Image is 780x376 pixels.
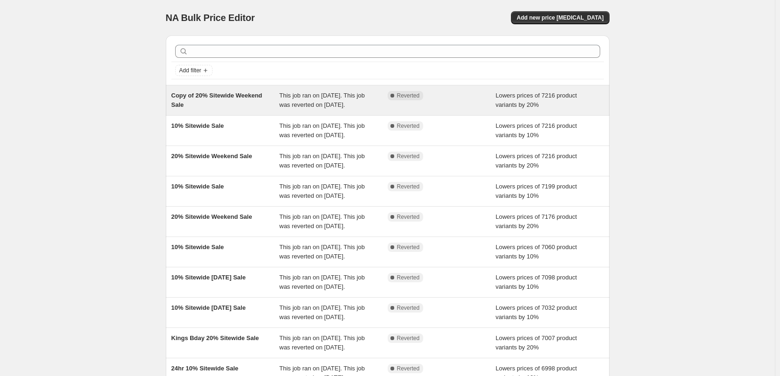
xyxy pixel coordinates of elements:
[279,92,365,108] span: This job ran on [DATE]. This job was reverted on [DATE].
[496,183,577,199] span: Lowers prices of 7199 product variants by 10%
[496,153,577,169] span: Lowers prices of 7216 product variants by 20%
[496,274,577,290] span: Lowers prices of 7098 product variants by 10%
[279,244,365,260] span: This job ran on [DATE]. This job was reverted on [DATE].
[171,213,252,220] span: 20% Sitewide Weekend Sale
[397,92,420,99] span: Reverted
[279,183,365,199] span: This job ran on [DATE]. This job was reverted on [DATE].
[496,213,577,230] span: Lowers prices of 7176 product variants by 20%
[279,334,365,351] span: This job ran on [DATE]. This job was reverted on [DATE].
[279,213,365,230] span: This job ran on [DATE]. This job was reverted on [DATE].
[171,244,224,251] span: 10% Sitewide Sale
[166,13,255,23] span: NA Bulk Price Editor
[279,153,365,169] span: This job ran on [DATE]. This job was reverted on [DATE].
[279,304,365,320] span: This job ran on [DATE]. This job was reverted on [DATE].
[397,122,420,130] span: Reverted
[511,11,609,24] button: Add new price [MEDICAL_DATA]
[397,244,420,251] span: Reverted
[496,92,577,108] span: Lowers prices of 7216 product variants by 20%
[496,244,577,260] span: Lowers prices of 7060 product variants by 10%
[496,334,577,351] span: Lowers prices of 7007 product variants by 20%
[397,334,420,342] span: Reverted
[171,304,246,311] span: 10% Sitewide [DATE] Sale
[171,153,252,160] span: 20% Sitewide Weekend Sale
[171,334,259,341] span: Kings Bday 20% Sitewide Sale
[171,274,246,281] span: 10% Sitewide [DATE] Sale
[175,65,213,76] button: Add filter
[179,67,201,74] span: Add filter
[496,304,577,320] span: Lowers prices of 7032 product variants by 10%
[171,183,224,190] span: 10% Sitewide Sale
[171,92,262,108] span: Copy of 20% Sitewide Weekend Sale
[397,365,420,372] span: Reverted
[397,213,420,221] span: Reverted
[517,14,603,21] span: Add new price [MEDICAL_DATA]
[171,365,239,372] span: 24hr 10% Sitewide Sale
[397,274,420,281] span: Reverted
[397,304,420,312] span: Reverted
[279,122,365,139] span: This job ran on [DATE]. This job was reverted on [DATE].
[279,274,365,290] span: This job ran on [DATE]. This job was reverted on [DATE].
[397,183,420,190] span: Reverted
[397,153,420,160] span: Reverted
[171,122,224,129] span: 10% Sitewide Sale
[496,122,577,139] span: Lowers prices of 7216 product variants by 10%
